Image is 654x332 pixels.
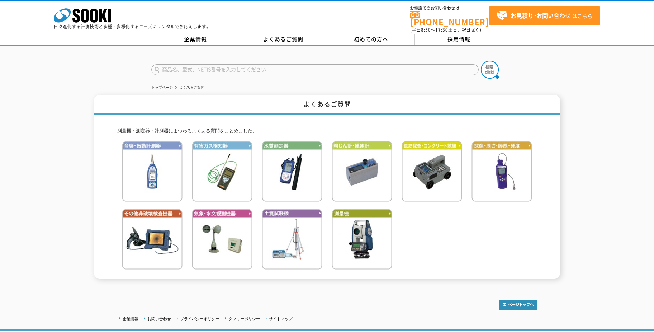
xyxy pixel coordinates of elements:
[354,35,388,43] span: 初めての方へ
[511,11,571,20] strong: お見積り･お問い合わせ
[151,64,479,75] input: 商品名、型式、NETIS番号を入力してください
[327,34,415,45] a: 初めての方へ
[117,127,537,135] p: 測量機・測定器・計測器にまつわるよくある質問をまとめました。
[151,85,173,89] a: トップページ
[496,10,592,21] span: はこちら
[410,27,481,33] span: (平日 ～ 土日、祝日除く)
[228,317,260,321] a: クッキーポリシー
[410,11,489,26] a: [PHONE_NUMBER]
[262,141,322,202] img: 水質測定器
[332,141,392,202] img: 粉じん計・風速計
[421,27,431,33] span: 8:50
[435,27,448,33] span: 17:30
[269,317,293,321] a: サイトマップ
[180,317,219,321] a: プライバシーポリシー
[54,24,211,29] p: 日々進化する計測技術と多種・多様化するニーズにレンタルでお応えします。
[402,141,462,202] img: 鉄筋検査・コンクリート試験
[262,209,322,270] img: 土質試験機
[174,84,204,92] li: よくあるご質問
[123,317,138,321] a: 企業情報
[415,34,503,45] a: 採用情報
[332,209,392,270] img: 測量機
[94,95,560,115] h1: よくあるご質問
[410,6,489,10] span: お電話でのお問い合わせは
[151,34,239,45] a: 企業情報
[192,209,252,270] img: 気象・水文観測機器
[471,141,532,202] img: 探傷・厚さ・膜厚・硬度
[122,141,183,202] img: 音響・振動計測器
[239,34,327,45] a: よくあるご質問
[192,141,252,202] img: 有害ガス検知器
[499,300,537,310] img: トップページへ
[147,317,171,321] a: お問い合わせ
[481,61,499,79] img: btn_search.png
[122,209,183,270] img: その他非破壊検査機器
[489,6,600,25] a: お見積り･お問い合わせはこちら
